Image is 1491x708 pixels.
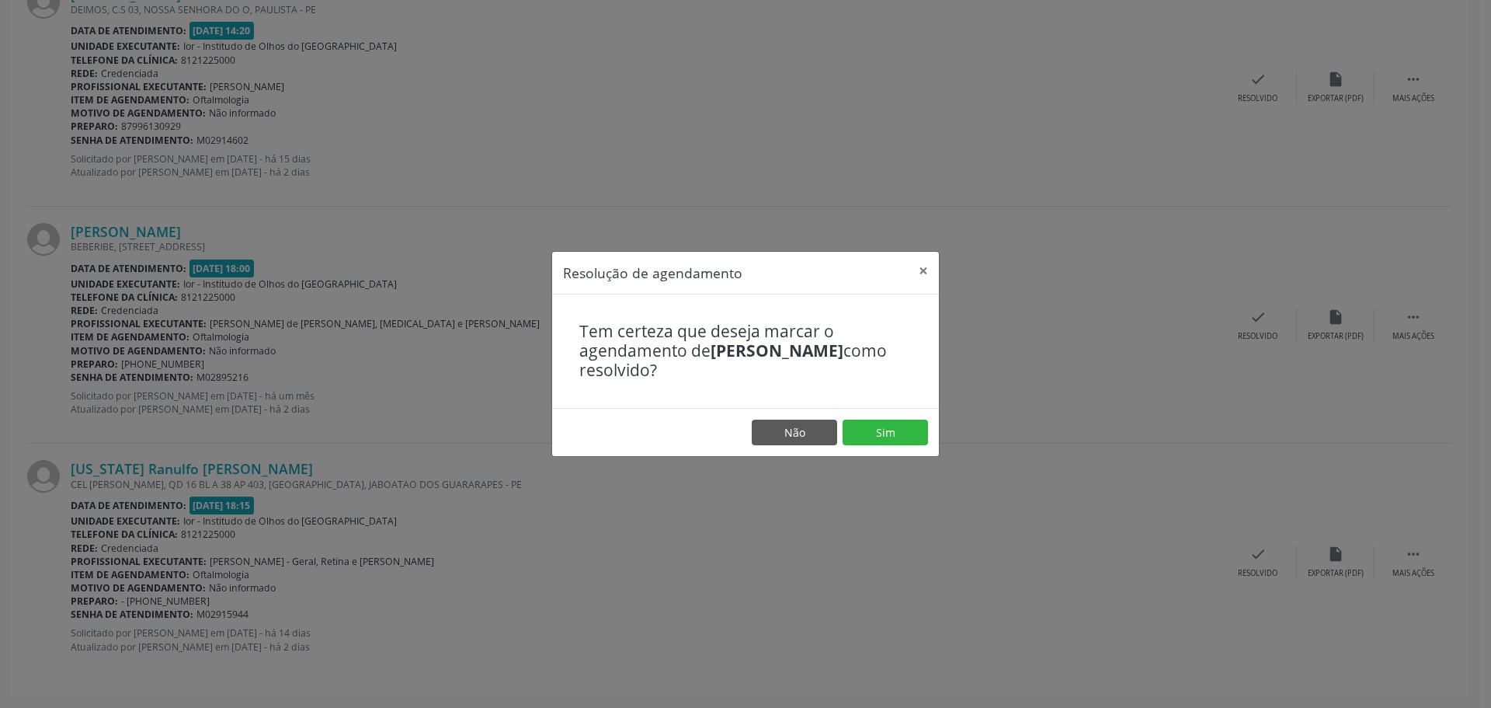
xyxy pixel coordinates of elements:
[752,420,837,446] button: Não
[908,252,939,290] button: Close
[563,263,742,283] h5: Resolução de agendamento
[579,322,912,381] h4: Tem certeza que deseja marcar o agendamento de como resolvido?
[711,340,843,361] b: [PERSON_NAME]
[843,420,928,446] button: Sim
